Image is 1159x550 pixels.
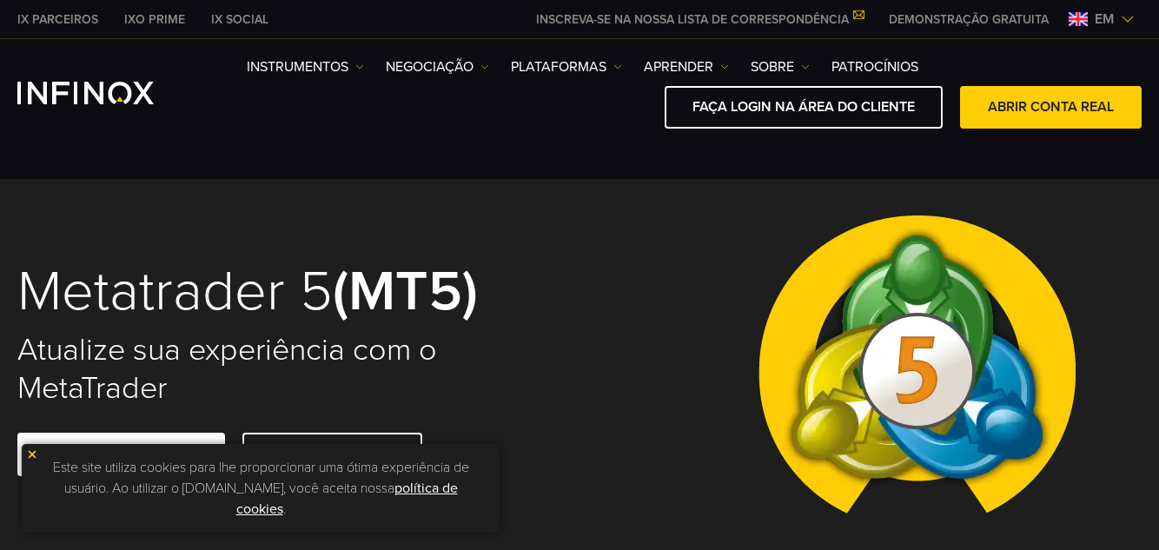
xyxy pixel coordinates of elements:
a: NEGOCIAÇÃO [386,56,489,77]
a: Aprender [644,56,729,77]
a: CARDÁPIO INFINOX [876,10,1062,29]
a: INFINOX [111,10,198,29]
a: SOBRE [751,56,810,77]
a: FAÇA LOGIN NA ÁREA DO CLIENTE [665,86,943,129]
font: DEMONSTRAÇÃO GRATUITA [889,12,1049,27]
font: Aprender [644,58,713,76]
font: em [1095,10,1114,28]
font: ABRIR CONTA REAL [988,98,1114,116]
a: ABRIR UMA CONTA [242,433,422,475]
font: INSCREVA-SE NA NOSSA LISTA DE CORRESPONDÊNCIA [536,12,849,27]
a: PLATAFORMAS [511,56,622,77]
font: PATROCÍNIOS [831,58,918,76]
a: INSCREVA-SE NA NOSSA LISTA DE CORRESPONDÊNCIA [523,12,876,27]
font: SOBRE [751,58,794,76]
img: ícone amarelo de fechamento [26,448,38,461]
a: Logotipo INFINOX [17,82,195,104]
font: PLATAFORMAS [511,58,606,76]
font: Este site utiliza cookies para lhe proporcionar uma ótima experiência de usuário. Ao utilizar o [... [53,459,469,497]
a: INFINOX [4,10,111,29]
font: Atualize sua experiência com o MetaTrader [17,331,437,407]
font: IX SOCIAL [211,12,268,27]
font: Metatrader 5 [17,257,333,326]
a: Instrumentos [247,56,364,77]
font: Instrumentos [247,58,348,76]
font: NEGOCIAÇÃO [386,58,474,76]
a: BAIXAR METATRADER 5 [17,433,225,475]
font: FAÇA LOGIN NA ÁREA DO CLIENTE [692,98,915,116]
font: (MT5) [333,257,478,326]
font: IX PARCEIROS [17,12,98,27]
a: INFINOX [198,10,281,29]
font: IXO PRIME [124,12,185,27]
font: . [283,500,286,518]
a: PATROCÍNIOS [831,56,918,77]
a: ABRIR CONTA REAL [960,86,1142,129]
